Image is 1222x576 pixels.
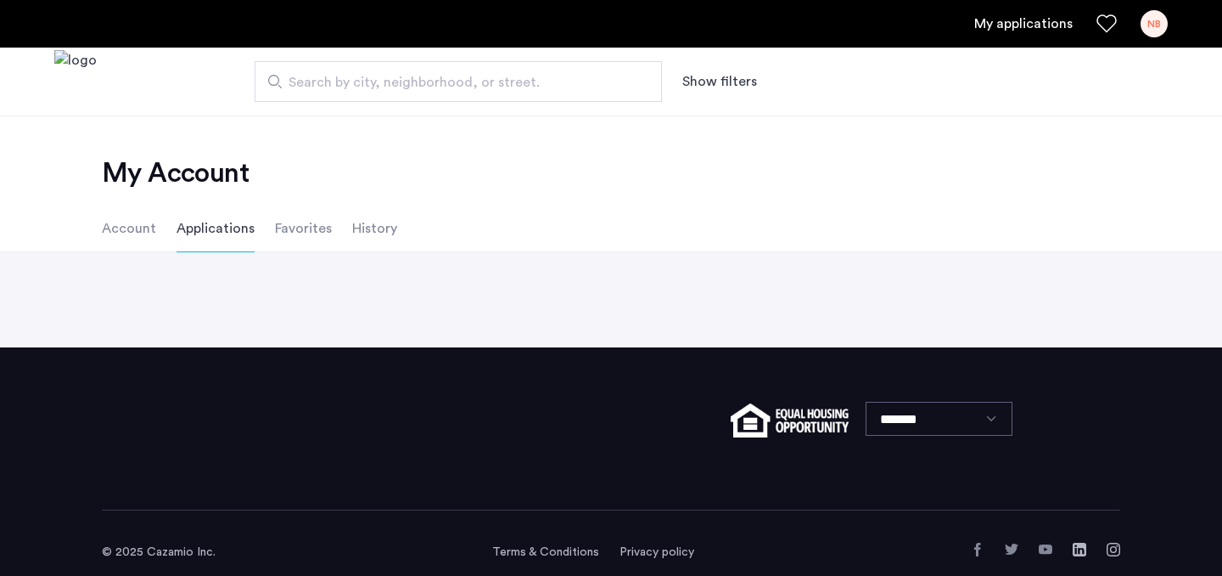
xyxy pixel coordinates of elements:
[54,50,97,114] img: logo
[289,72,614,93] span: Search by city, neighborhood, or street.
[1039,543,1052,556] a: YouTube
[1005,543,1018,556] a: Twitter
[54,50,97,114] a: Cazamio logo
[492,544,599,561] a: Terms and conditions
[1141,10,1168,37] div: NB
[971,543,984,556] a: Facebook
[1073,543,1086,556] a: LinkedIn
[275,205,332,252] li: Favorites
[255,61,662,102] input: Apartment Search
[102,546,216,558] span: © 2025 Cazamio Inc.
[102,205,156,252] li: Account
[682,71,757,92] button: Show or hide filters
[731,404,849,438] img: equal-housing.png
[974,14,1073,34] a: My application
[177,205,255,252] li: Applications
[1096,14,1117,34] a: Favorites
[352,205,397,252] li: History
[102,156,1120,190] h2: My Account
[1107,543,1120,556] a: Instagram
[866,402,1012,436] select: Language select
[619,544,694,561] a: Privacy policy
